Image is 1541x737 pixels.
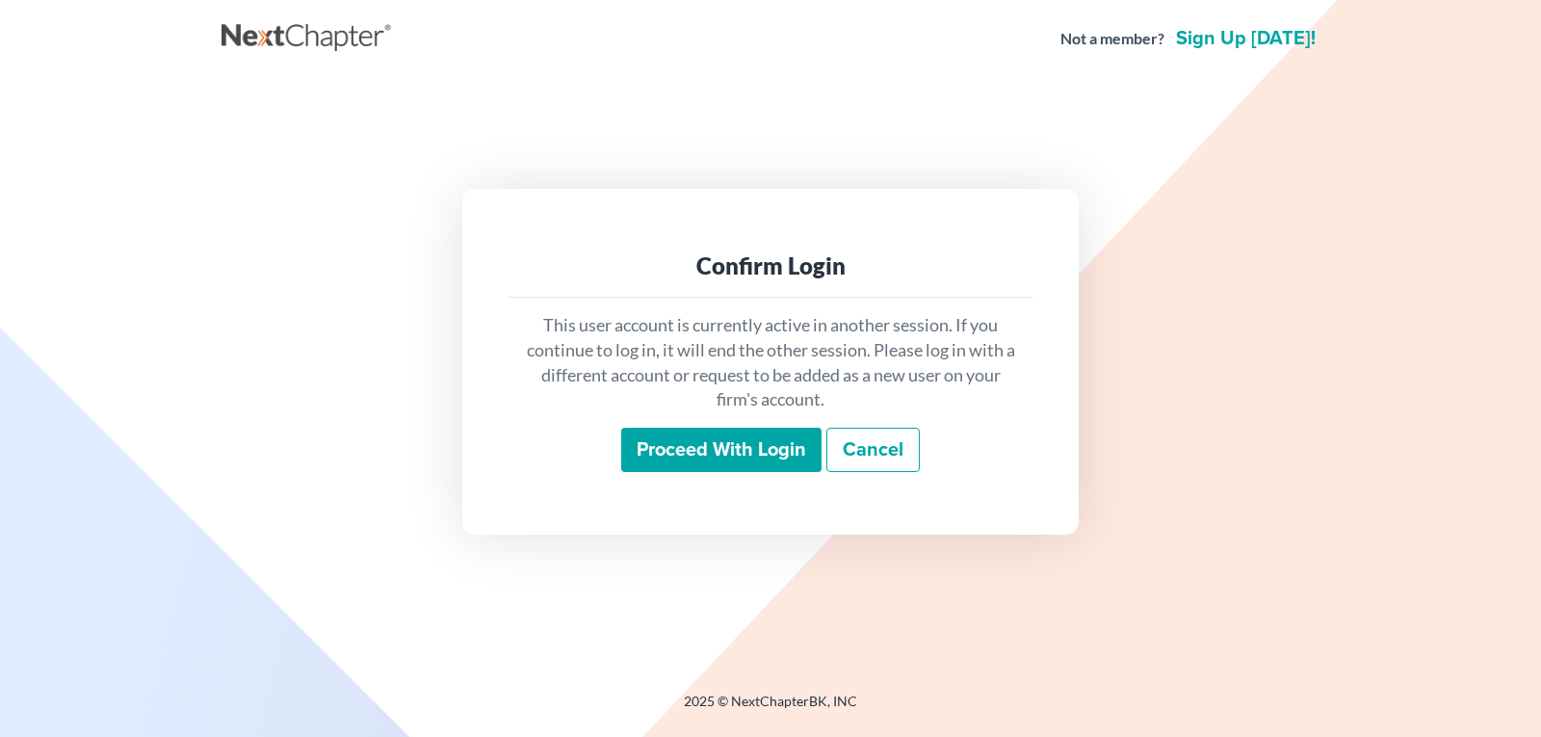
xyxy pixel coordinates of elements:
[826,428,920,472] a: Cancel
[1060,28,1164,50] strong: Not a member?
[524,250,1017,281] div: Confirm Login
[621,428,822,472] input: Proceed with login
[222,692,1319,726] div: 2025 © NextChapterBK, INC
[524,313,1017,412] p: This user account is currently active in another session. If you continue to log in, it will end ...
[1172,29,1319,48] a: Sign up [DATE]!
